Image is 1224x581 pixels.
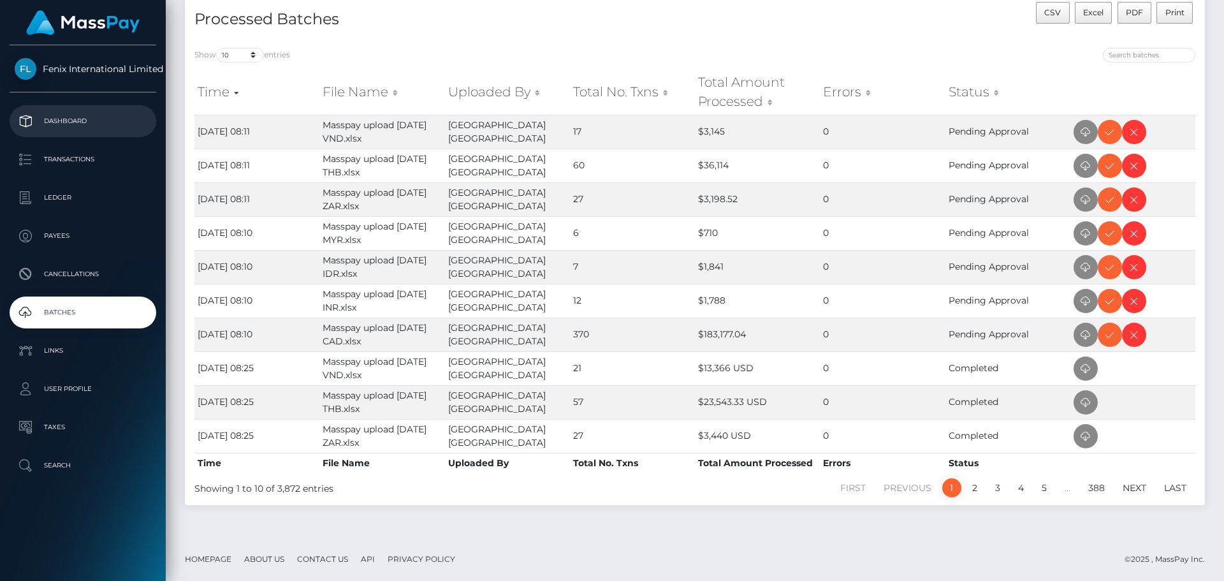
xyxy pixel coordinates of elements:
[445,216,570,250] td: [GEOGRAPHIC_DATA] [GEOGRAPHIC_DATA]
[1044,8,1061,17] span: CSV
[1036,2,1070,24] button: CSV
[194,477,601,496] div: Showing 1 to 10 of 3,872 entries
[194,284,319,318] td: [DATE] 08:10
[945,115,1070,149] td: Pending Approval
[1116,478,1153,497] a: Next
[1157,478,1193,497] a: Last
[695,385,820,419] td: $23,543.33 USD
[1075,2,1112,24] button: Excel
[15,150,151,169] p: Transactions
[820,419,945,453] td: 0
[15,379,151,399] p: User Profile
[445,419,570,453] td: [GEOGRAPHIC_DATA] [GEOGRAPHIC_DATA]
[194,419,319,453] td: [DATE] 08:25
[292,549,353,569] a: Contact Us
[965,478,984,497] a: 2
[239,549,289,569] a: About Us
[820,250,945,284] td: 0
[570,318,695,351] td: 370
[15,58,36,80] img: Fenix International Limited
[445,318,570,351] td: [GEOGRAPHIC_DATA] [GEOGRAPHIC_DATA]
[10,373,156,405] a: User Profile
[15,341,151,360] p: Links
[945,70,1070,115] th: Status: activate to sort column ascending
[194,351,319,385] td: [DATE] 08:25
[10,297,156,328] a: Batches
[319,351,444,385] td: Masspay upload [DATE] VND.xlsx
[695,453,820,473] th: Total Amount Processed
[194,70,319,115] th: Time: activate to sort column ascending
[445,149,570,182] td: [GEOGRAPHIC_DATA] [GEOGRAPHIC_DATA]
[10,220,156,252] a: Payees
[570,385,695,419] td: 57
[695,182,820,216] td: $3,198.52
[1156,2,1193,24] button: Print
[445,115,570,149] td: [GEOGRAPHIC_DATA] [GEOGRAPHIC_DATA]
[319,385,444,419] td: Masspay upload [DATE] THB.xlsx
[570,70,695,115] th: Total No. Txns: activate to sort column ascending
[15,303,151,322] p: Batches
[26,10,140,35] img: MassPay Logo
[570,216,695,250] td: 6
[695,149,820,182] td: $36,114
[15,226,151,246] p: Payees
[319,149,444,182] td: Masspay upload [DATE] THB.xlsx
[1118,2,1152,24] button: PDF
[1083,8,1104,17] span: Excel
[570,115,695,149] td: 17
[445,70,570,115] th: Uploaded By: activate to sort column ascending
[319,318,444,351] td: Masspay upload [DATE] CAD.xlsx
[820,115,945,149] td: 0
[820,216,945,250] td: 0
[10,182,156,214] a: Ledger
[945,250,1070,284] td: Pending Approval
[820,284,945,318] td: 0
[445,351,570,385] td: [GEOGRAPHIC_DATA] [GEOGRAPHIC_DATA]
[194,453,319,473] th: Time
[180,549,237,569] a: Homepage
[319,70,444,115] th: File Name: activate to sort column ascending
[319,250,444,284] td: Masspay upload [DATE] IDR.xlsx
[1011,478,1031,497] a: 4
[945,453,1070,473] th: Status
[1103,48,1195,63] input: Search batches
[820,351,945,385] td: 0
[570,284,695,318] td: 12
[15,112,151,131] p: Dashboard
[1126,8,1143,17] span: PDF
[319,182,444,216] td: Masspay upload [DATE] ZAR.xlsx
[194,149,319,182] td: [DATE] 08:11
[945,385,1070,419] td: Completed
[10,143,156,175] a: Transactions
[319,419,444,453] td: Masspay upload [DATE] ZAR.xlsx
[695,419,820,453] td: $3,440 USD
[194,318,319,351] td: [DATE] 08:10
[820,70,945,115] th: Errors: activate to sort column ascending
[194,250,319,284] td: [DATE] 08:10
[695,284,820,318] td: $1,788
[194,385,319,419] td: [DATE] 08:25
[945,149,1070,182] td: Pending Approval
[356,549,380,569] a: API
[15,265,151,284] p: Cancellations
[1165,8,1184,17] span: Print
[695,351,820,385] td: $13,366 USD
[695,115,820,149] td: $3,145
[945,284,1070,318] td: Pending Approval
[445,453,570,473] th: Uploaded By
[570,419,695,453] td: 27
[695,250,820,284] td: $1,841
[1035,478,1054,497] a: 5
[445,284,570,318] td: [GEOGRAPHIC_DATA] [GEOGRAPHIC_DATA]
[1125,552,1214,566] div: © 2025 , MassPay Inc.
[216,48,264,63] select: Showentries
[445,182,570,216] td: [GEOGRAPHIC_DATA] [GEOGRAPHIC_DATA]
[945,318,1070,351] td: Pending Approval
[988,478,1007,497] a: 3
[194,182,319,216] td: [DATE] 08:11
[382,549,460,569] a: Privacy Policy
[15,418,151,437] p: Taxes
[945,216,1070,250] td: Pending Approval
[945,351,1070,385] td: Completed
[820,182,945,216] td: 0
